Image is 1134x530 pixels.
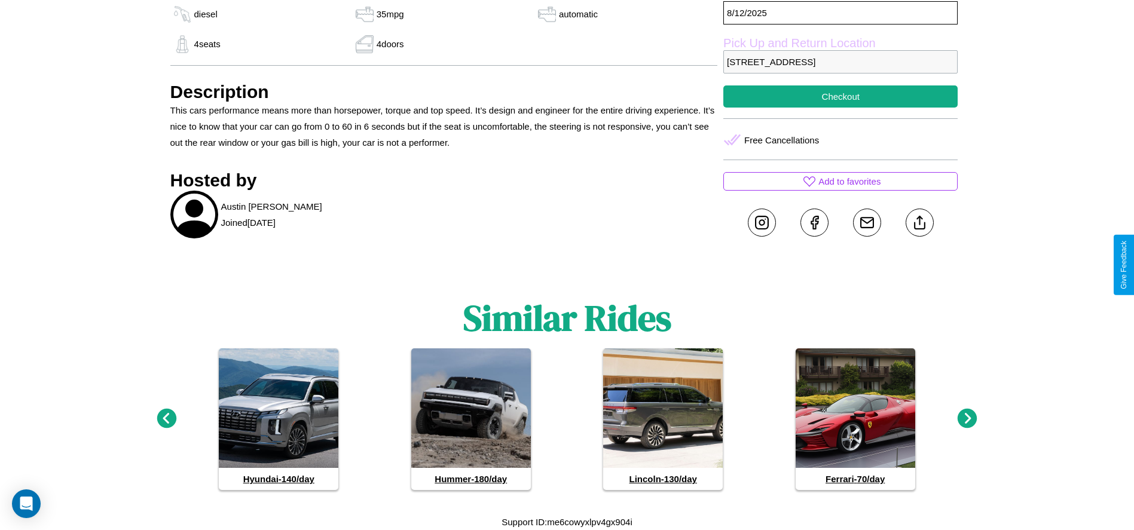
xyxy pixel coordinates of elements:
[723,1,958,24] p: 8 / 12 / 2025
[723,85,958,108] button: Checkout
[170,35,194,53] img: gas
[723,36,958,50] label: Pick Up and Return Location
[194,36,221,52] p: 4 seats
[535,5,559,23] img: gas
[796,348,915,490] a: Ferrari-70/day
[170,82,718,102] h3: Description
[723,172,958,191] button: Add to favorites
[219,348,338,490] a: Hyundai-140/day
[170,102,718,151] p: This cars performance means more than horsepower, torque and top speed. It’s design and engineer ...
[559,6,598,22] p: automatic
[194,6,218,22] p: diesel
[723,50,958,73] p: [STREET_ADDRESS]
[221,198,322,215] p: Austin [PERSON_NAME]
[744,132,819,148] p: Free Cancellations
[353,35,377,53] img: gas
[170,5,194,23] img: gas
[502,514,632,530] p: Support ID: me6cowyxlpv4gx904i
[796,468,915,490] h4: Ferrari - 70 /day
[603,468,723,490] h4: Lincoln - 130 /day
[12,489,41,518] div: Open Intercom Messenger
[353,5,377,23] img: gas
[603,348,723,490] a: Lincoln-130/day
[1120,241,1128,289] div: Give Feedback
[377,36,404,52] p: 4 doors
[818,173,881,189] p: Add to favorites
[219,468,338,490] h4: Hyundai - 140 /day
[463,293,671,342] h1: Similar Rides
[221,215,276,231] p: Joined [DATE]
[411,348,531,490] a: Hummer-180/day
[377,6,404,22] p: 35 mpg
[170,170,718,191] h3: Hosted by
[411,468,531,490] h4: Hummer - 180 /day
